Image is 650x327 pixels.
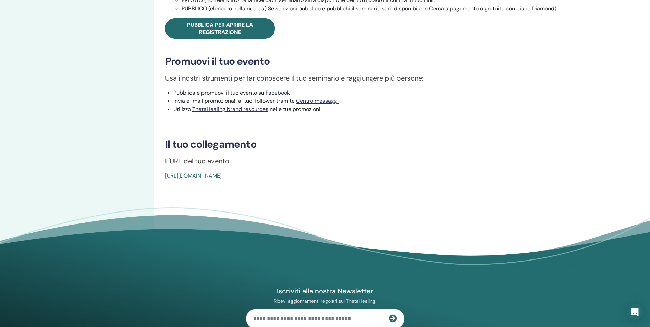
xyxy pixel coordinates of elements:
p: Usa i nostri strumenti per far conoscere il tuo seminario e raggiungere più persone: [165,73,577,83]
h3: Il tuo collegamento [165,138,577,150]
li: PUBBLICO (elencato nella ricerca) Se selezioni pubblico e pubblichi il seminario sarà disponibile... [182,4,577,13]
a: ThetaHealing brand resources [192,106,268,113]
h3: Promuovi il tuo evento [165,55,577,68]
p: Ricevi aggiornamenti regolari sul ThetaHealing! [246,298,404,304]
li: Utilizzo nelle tue promozioni [173,105,577,113]
span: Pubblica per aprire la registrazione [187,21,253,36]
h4: Iscriviti alla nostra Newsletter [246,287,404,295]
a: [URL][DOMAIN_NAME] [165,172,222,179]
a: Facebook [266,89,290,96]
a: Centro messaggi [296,97,339,105]
li: Invia e-mail promozionali ai tuoi follower tramite [173,97,577,105]
a: Pubblica per aprire la registrazione [165,18,275,39]
div: Open Intercom Messenger [627,304,643,320]
li: Pubblica e promuovi il tuo evento su [173,89,577,97]
p: L'URL del tuo evento [165,156,577,166]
